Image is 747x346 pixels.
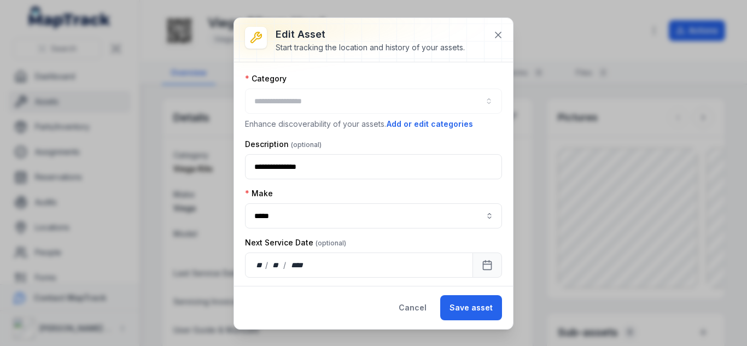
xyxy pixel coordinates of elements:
[287,260,307,271] div: year,
[245,118,502,130] p: Enhance discoverability of your assets.
[283,260,287,271] div: /
[276,42,465,53] div: Start tracking the location and history of your assets.
[245,139,322,150] label: Description
[265,260,269,271] div: /
[245,188,273,199] label: Make
[440,295,502,320] button: Save asset
[389,295,436,320] button: Cancel
[269,260,284,271] div: month,
[245,73,287,84] label: Category
[276,27,465,42] h3: Edit asset
[472,253,502,278] button: Calendar
[245,237,346,248] label: Next Service Date
[245,203,502,228] input: asset-edit:cf[9e2fc107-2520-4a87-af5f-f70990c66785]-label
[386,118,474,130] button: Add or edit categories
[254,260,265,271] div: day,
